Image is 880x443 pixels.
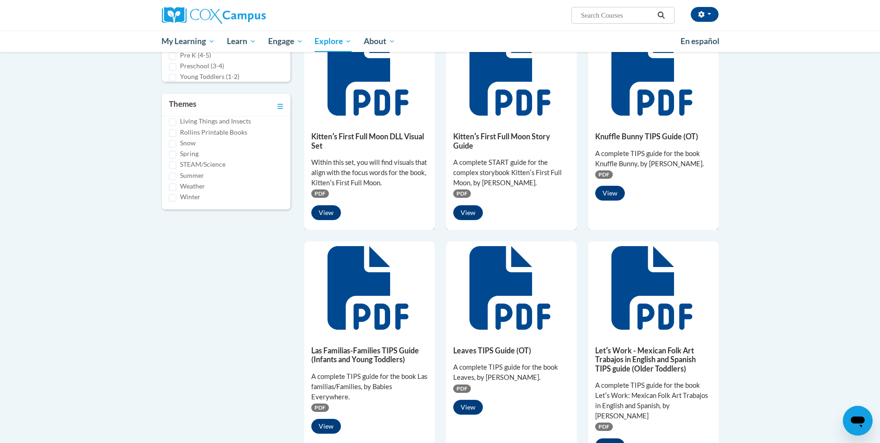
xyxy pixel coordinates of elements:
label: STEAM/Science [180,159,225,169]
span: PDF [595,423,613,431]
a: About [358,31,401,52]
span: Learn [227,36,256,47]
label: Young Toddlers (1-2) [180,72,239,82]
button: View [453,400,483,415]
div: Within this set, you will find visuals that align with the focus words for the book, Kittenʹs Fir... [311,157,428,188]
a: En español [674,32,726,51]
input: Search Courses [580,10,654,21]
button: View [311,205,341,220]
h5: Kittenʹs First Full Moon Story Guide [453,132,570,150]
button: Account Settings [691,7,719,22]
span: PDF [311,404,329,412]
span: My Learning [161,36,215,47]
label: Rollins Printable Books [180,127,247,137]
a: My Learning [156,31,221,52]
a: Explore [308,31,358,52]
a: Toggle collapse [277,98,283,111]
label: Preschool (3-4) [180,61,224,71]
h5: Letʹs Work - Mexican Folk Art Trabajos in English and Spanish TIPS guide (Older Toddlers) [595,346,712,373]
span: PDF [311,189,329,198]
button: View [311,419,341,434]
div: A complete START guide for the complex storybook Kittenʹs First Full Moon, by [PERSON_NAME]. [453,157,570,188]
h5: Knuffle Bunny TIPS Guide (OT) [595,132,712,141]
label: Living Things and Insects [180,116,251,126]
button: View [453,205,483,220]
span: Engage [268,36,303,47]
div: Main menu [148,31,732,52]
h5: Las Familias-Families TIPS Guide (Infants and Young Toddlers) [311,346,428,364]
span: PDF [453,384,471,393]
a: Learn [221,31,262,52]
button: View [595,186,625,201]
div: A complete TIPS guide for the book Knuffle Bunny, by [PERSON_NAME]. [595,149,712,169]
iframe: Button to launch messaging window [843,406,873,436]
span: About [364,36,395,47]
span: PDF [595,170,613,179]
label: Spring [180,149,199,159]
span: En español [681,36,719,46]
h5: Kittenʹs First Full Moon DLL Visual Set [311,132,428,150]
label: Pre K (4-5) [180,50,211,60]
div: A complete TIPS guide for the book Las familias/Families, by Babies Everywhere. [311,371,428,402]
h3: Themes [169,98,196,111]
label: Winter [180,192,200,202]
a: Engage [262,31,309,52]
button: Search [654,10,668,21]
div: A complete TIPS guide for the book Letʹs Work: Mexican Folk Art Trabajos in English and Spanish, ... [595,380,712,421]
img: Cox Campus [162,7,266,24]
span: Explore [315,36,352,47]
label: Snow [180,138,196,148]
label: Weather [180,181,205,191]
label: Summer [180,170,204,181]
a: Cox Campus [162,7,338,24]
h5: Leaves TIPS Guide (OT) [453,346,570,355]
div: A complete TIPS guide for the book Leaves, by [PERSON_NAME]. [453,362,570,383]
span: PDF [453,189,471,198]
